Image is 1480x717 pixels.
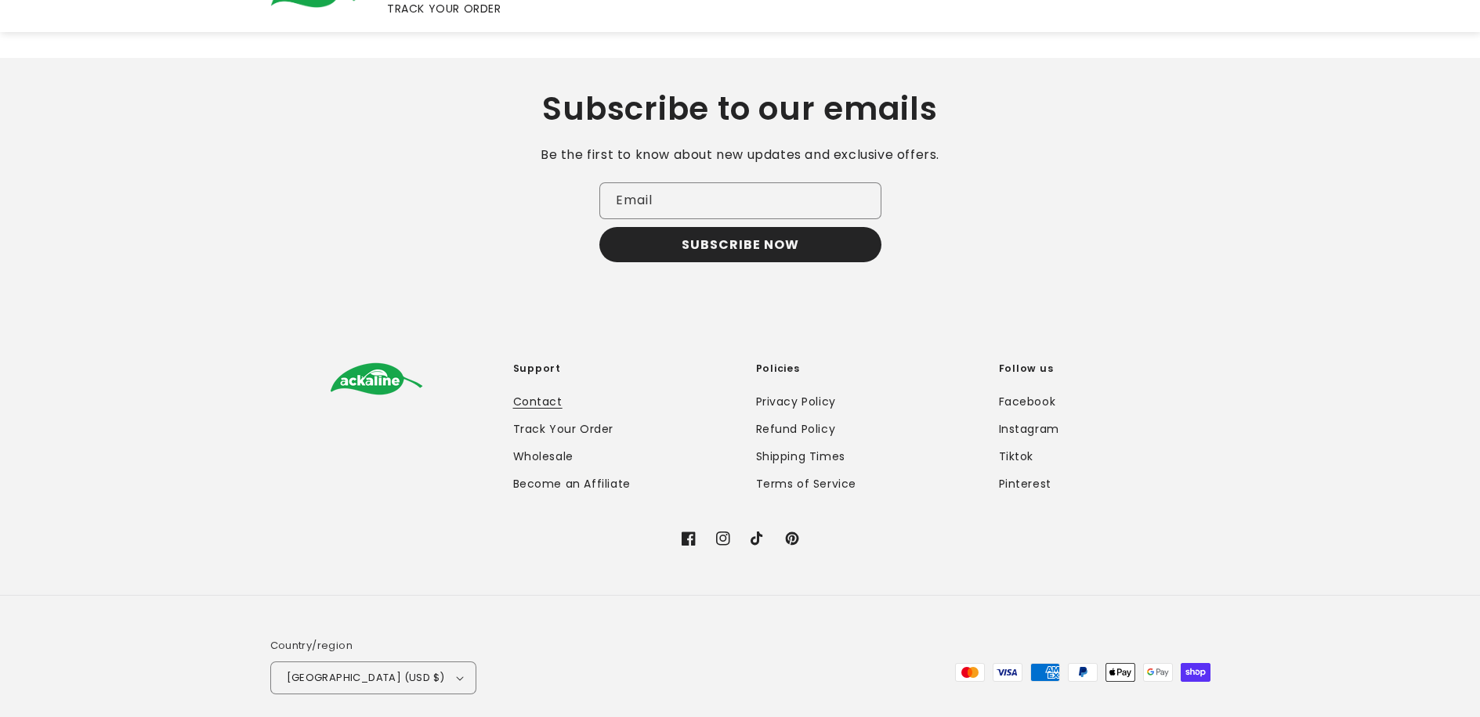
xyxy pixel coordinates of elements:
a: Instagram [999,416,1059,443]
h2: Follow us [999,362,1210,375]
h2: Country/region [270,638,476,654]
a: Tiktok [999,443,1034,470]
a: Privacy Policy [756,392,836,416]
a: Shipping Times [756,443,845,470]
button: Subscribe [599,227,881,262]
h2: Subscribe to our emails [71,89,1409,128]
a: Wholesale [513,443,574,470]
h2: Support [513,362,725,375]
a: Terms of Service [756,470,857,498]
a: Refund Policy [756,416,836,443]
a: Track Your Order [513,416,614,443]
a: Contact [513,392,563,416]
p: Be the first to know about new updates and exclusive offers. [466,144,1015,167]
a: Pinterest [999,470,1051,498]
a: Facebook [999,392,1056,416]
span: TRACK YOUR ORDER [387,2,501,16]
button: [GEOGRAPHIC_DATA] (USD $) [270,661,476,694]
a: Become an Affiliate [513,470,631,498]
h2: Policies [756,362,968,375]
